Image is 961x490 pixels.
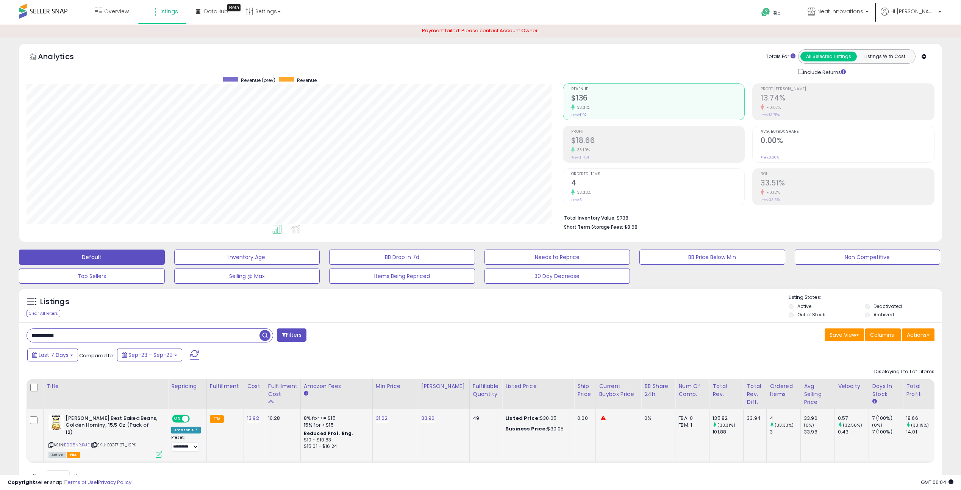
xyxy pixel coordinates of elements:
[189,415,201,422] span: OFF
[505,426,568,432] div: $30.05
[761,155,779,160] small: Prev: 0.00%
[761,172,934,176] span: ROI
[241,77,275,83] span: Revenue (prev)
[38,51,89,64] h5: Analytics
[764,190,780,195] small: -0.12%
[804,422,814,428] small: (0%)
[98,479,131,486] a: Privacy Policy
[872,398,877,405] small: Days In Stock.
[297,77,317,83] span: Revenue
[329,250,475,265] button: BB Drop in 7d
[761,94,934,104] h2: 13.74%
[79,352,114,359] span: Compared to:
[473,382,499,398] div: Fulfillable Quantity
[27,310,60,317] div: Clear All Filters
[795,250,941,265] button: Non Competitive
[304,390,308,397] small: Amazon Fees.
[204,8,228,15] span: DataHub
[800,52,857,61] button: All Selected Listings
[48,415,162,457] div: ASIN:
[173,415,182,422] span: ON
[872,422,883,428] small: (0%)
[838,382,866,390] div: Velocity
[117,349,182,361] button: Sep-23 - Sep-29
[571,113,587,117] small: Prev: $102
[304,430,353,437] b: Reduced Prof. Rng.
[505,415,540,422] b: Listed Price:
[571,130,745,134] span: Profit
[825,328,864,341] button: Save View
[484,250,630,265] button: Needs to Reprice
[639,250,785,265] button: BB Price Below Min
[838,415,869,422] div: 0.57
[804,429,834,435] div: 33.96
[171,435,201,452] div: Preset:
[792,68,855,76] div: Include Returns
[713,429,743,435] div: 101.88
[856,52,913,61] button: Listings With Cost
[39,351,69,359] span: Last 7 Days
[817,8,863,15] span: Neat Innovations
[210,382,241,390] div: Fulfillment
[644,382,672,398] div: BB Share 24h.
[843,422,862,428] small: (32.56%)
[128,351,173,359] span: Sep-23 - Sep-29
[838,429,869,435] div: 0.43
[8,479,131,486] div: seller snap | |
[911,422,929,428] small: (33.19%)
[571,155,589,160] small: Prev: $14.01
[40,297,69,307] h5: Listings
[27,349,78,361] button: Last 7 Days
[902,328,934,341] button: Actions
[789,294,942,301] p: Listing States:
[158,8,178,15] span: Listings
[304,422,367,429] div: 15% for > $15
[564,213,929,222] li: $738
[678,382,706,398] div: Num of Comp.
[764,105,781,110] small: -0.07%
[571,87,745,91] span: Revenue
[268,415,295,422] div: 10.28
[881,8,941,25] a: Hi [PERSON_NAME]
[873,303,902,309] label: Deactivated
[171,382,203,390] div: Repricing
[421,415,435,422] a: 33.96
[422,27,539,34] span: Payment failed: Please contact Account Owner.
[906,429,937,435] div: 14.01
[906,415,937,422] div: 18.66
[770,415,800,422] div: 4
[571,179,745,189] h2: 4
[47,382,165,390] div: Title
[564,215,616,221] b: Total Inventory Value:
[8,479,35,486] strong: Copyright
[473,415,496,422] div: 49
[761,113,780,117] small: Prev: 13.75%
[717,422,735,428] small: (33.31%)
[872,429,903,435] div: 7 (100%)
[484,269,630,284] button: 30 Day Decrease
[421,382,466,390] div: [PERSON_NAME]
[755,2,795,25] a: Help
[505,415,568,422] div: $30.05
[644,415,669,422] div: 0%
[678,422,703,429] div: FBM: 1
[571,136,745,146] h2: $18.66
[304,382,369,390] div: Amazon Fees
[804,415,834,422] div: 33.96
[571,94,745,104] h2: $136
[277,328,306,342] button: Filters
[32,473,87,480] span: Show: entries
[571,198,582,202] small: Prev: 3
[804,382,831,406] div: Avg Selling Price
[761,198,781,202] small: Prev: 33.55%
[770,429,800,435] div: 3
[505,425,547,432] b: Business Price:
[797,311,825,318] label: Out of Stock
[247,382,262,390] div: Cost
[599,382,638,398] div: Current Buybox Price
[91,442,136,448] span: | SKU: BBC17127_12PK
[304,437,367,443] div: $10 - $10.83
[761,179,934,189] h2: 33.51%
[870,331,894,339] span: Columns
[48,452,66,458] span: All listings currently available for purchase on Amazon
